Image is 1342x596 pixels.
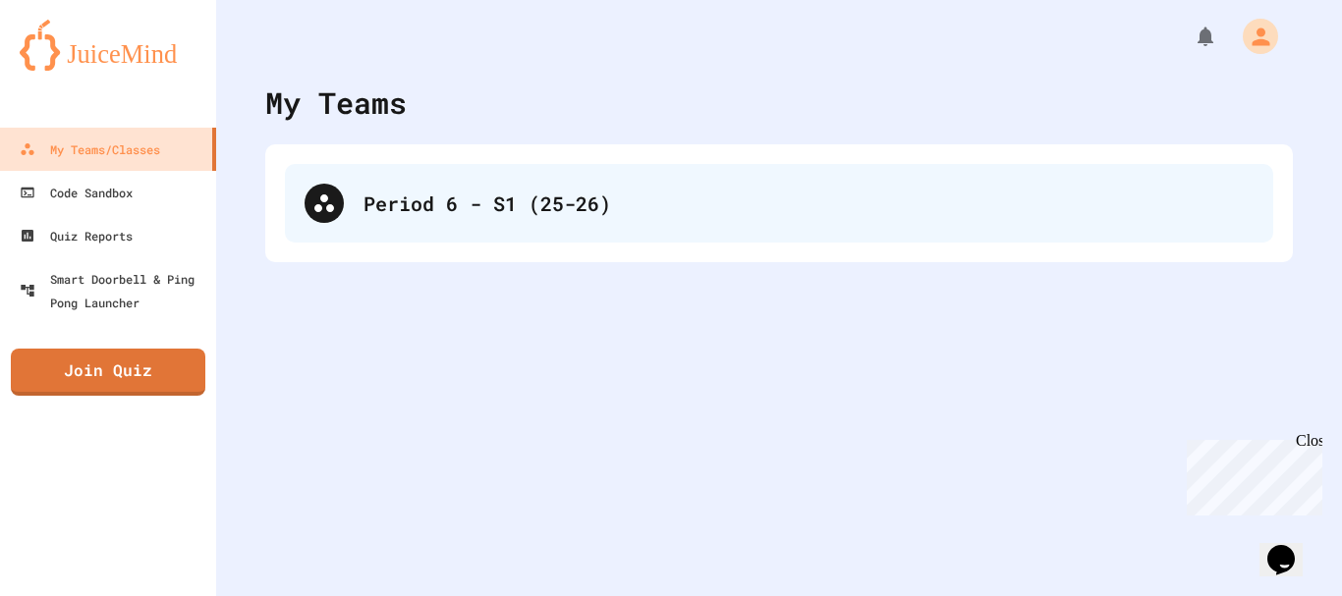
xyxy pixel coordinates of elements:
a: Join Quiz [11,349,205,396]
div: Chat with us now!Close [8,8,136,125]
iframe: chat widget [1179,432,1322,515]
div: Smart Doorbell & Ping Pong Launcher [20,267,208,314]
div: Quiz Reports [20,224,133,247]
div: Period 6 - S1 (25-26) [285,164,1273,243]
div: Period 6 - S1 (25-26) [363,189,1254,218]
div: My Notifications [1157,20,1222,53]
div: My Teams/Classes [20,137,160,161]
div: My Teams [265,81,407,125]
iframe: chat widget [1259,517,1322,576]
img: logo-orange.svg [20,20,196,71]
div: Code Sandbox [20,181,133,204]
div: My Account [1222,14,1283,59]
